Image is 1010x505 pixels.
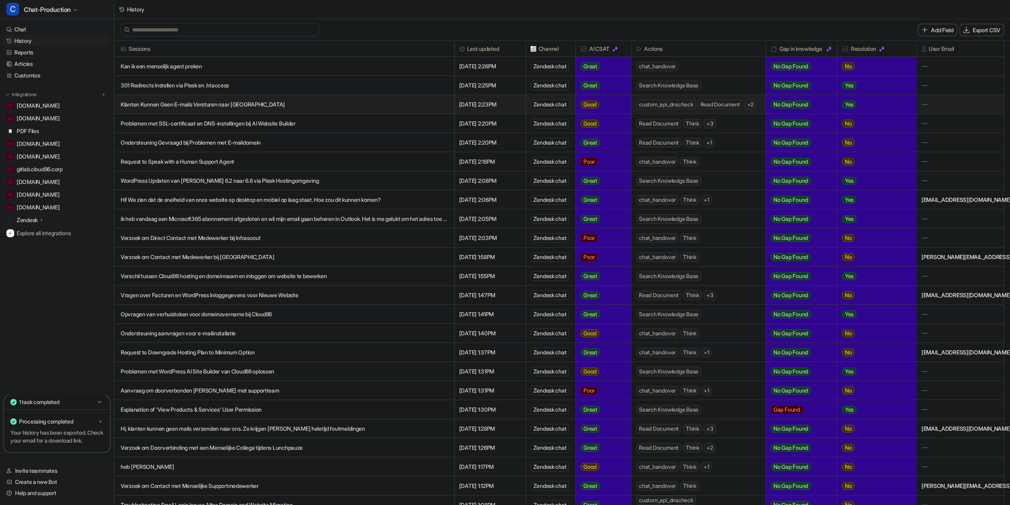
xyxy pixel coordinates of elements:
img: menu_add.svg [101,92,106,97]
button: No Gap Found [766,190,831,209]
span: Great [581,272,600,280]
a: History [3,35,111,46]
span: Great [581,139,600,147]
span: Great [581,177,600,185]
span: No Gap Found [771,253,811,261]
button: No [837,476,910,495]
span: Channel [529,41,572,57]
p: Verzoek om Contact met Medewerker bij [GEOGRAPHIC_DATA] [121,248,448,267]
span: Read Document [698,100,743,109]
button: No Gap Found [766,209,831,228]
span: Think [680,386,699,395]
span: [DATE] 1:17PM [458,457,522,476]
button: No Gap Found [766,114,831,133]
span: No [842,387,855,395]
span: Yes [842,196,856,204]
img: support.wix.com [8,192,13,197]
img: docs.litespeedtech.com [8,116,13,121]
span: No Gap Found [771,368,811,375]
span: Good [581,329,599,337]
button: Great [576,476,626,495]
img: www.yourhosting.nl [8,141,13,146]
p: Kan ik een menselijk agent preken [121,57,448,76]
div: History [127,5,144,14]
p: Integrations [12,91,37,98]
button: No [837,457,910,476]
p: Ondersteuning Gevraagd bij Problemen met E-maildomein [121,133,448,152]
button: Great [576,305,626,324]
img: Zendesk [8,218,13,223]
span: [DATE] 1:40PM [458,324,522,343]
span: [DOMAIN_NAME] [17,114,60,122]
span: Yes [842,310,856,318]
span: Yes [842,81,856,89]
span: Explore all integrations [17,227,108,240]
span: Resolution [841,41,913,57]
span: Think [680,348,699,357]
button: No Gap Found [766,76,831,95]
span: Read Document [636,290,681,300]
p: Export CSV [973,26,1000,34]
p: WordPress Updaten van [PERSON_NAME] 6.2 naar 6.8 via Plesk Hostingomgeving [121,171,448,190]
img: cloud86.io [8,103,13,108]
button: Yes [837,305,910,324]
span: chat_handover [636,252,679,262]
span: Poor [581,387,598,395]
a: gitlab.cloud86.corpgitlab.cloud86.corp [3,164,111,175]
div: Zendesk chat [531,348,569,357]
span: No Gap Found [771,482,811,490]
button: Great [576,57,626,76]
button: No [837,114,910,133]
button: No [837,343,910,362]
span: Yes [842,215,856,223]
span: Think [683,138,702,147]
span: No [842,463,855,471]
button: Add Field [918,24,956,36]
button: No [837,381,910,400]
p: Ondersteuning aanvragen voor e-mailinstallatie [121,324,448,343]
span: No Gap Found [771,196,811,204]
span: Search Knowledge Base [636,310,701,319]
span: Good [581,120,599,128]
p: Klanten Kunnen Geen E-mails Versturen naar [GEOGRAPHIC_DATA] [121,95,448,114]
span: Poor [581,253,598,261]
span: No Gap Found [771,177,811,185]
div: [PERSON_NAME][EMAIL_ADDRESS][PERSON_NAME][DOMAIN_NAME] [917,248,1004,266]
span: Think [680,329,699,338]
span: gitlab.cloud86.corp [17,165,63,173]
span: Good [581,463,599,471]
p: Problemen met WordPress AI Site Builder van Cloud86 oplossen [121,362,448,381]
button: Export CSV [960,24,1004,36]
span: No Gap Found [771,387,811,395]
div: Zendesk chat [531,329,569,338]
span: Read Document [636,138,681,147]
span: No Gap Found [771,234,811,242]
span: No [842,139,855,147]
span: No [842,425,855,433]
a: Help and support [3,488,111,499]
button: No Gap Found [766,457,831,476]
div: Zendesk chat [531,271,569,281]
span: [DATE] 2:03PM [458,228,522,248]
span: Read Document [636,119,681,128]
button: Great [576,400,626,419]
span: [DATE] 1:28PM [458,419,522,438]
button: Great [576,343,626,362]
button: Yes [837,190,910,209]
span: Yes [842,177,856,185]
a: www.hostinger.com[DOMAIN_NAME] [3,151,111,162]
span: [DATE] 1:58PM [458,248,522,267]
img: expand menu [5,92,10,97]
a: www.strato.nl[DOMAIN_NAME] [3,176,111,188]
span: Great [581,196,600,204]
span: Poor [581,234,598,242]
span: [DATE] 1:47PM [458,286,522,305]
span: Last updated [458,41,522,57]
span: [DOMAIN_NAME] [17,178,60,186]
span: No Gap Found [771,444,811,452]
span: + 1 [701,386,712,395]
span: Good [581,101,599,108]
p: Add Field [931,26,953,34]
span: No [842,329,855,337]
button: Great [576,419,626,438]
